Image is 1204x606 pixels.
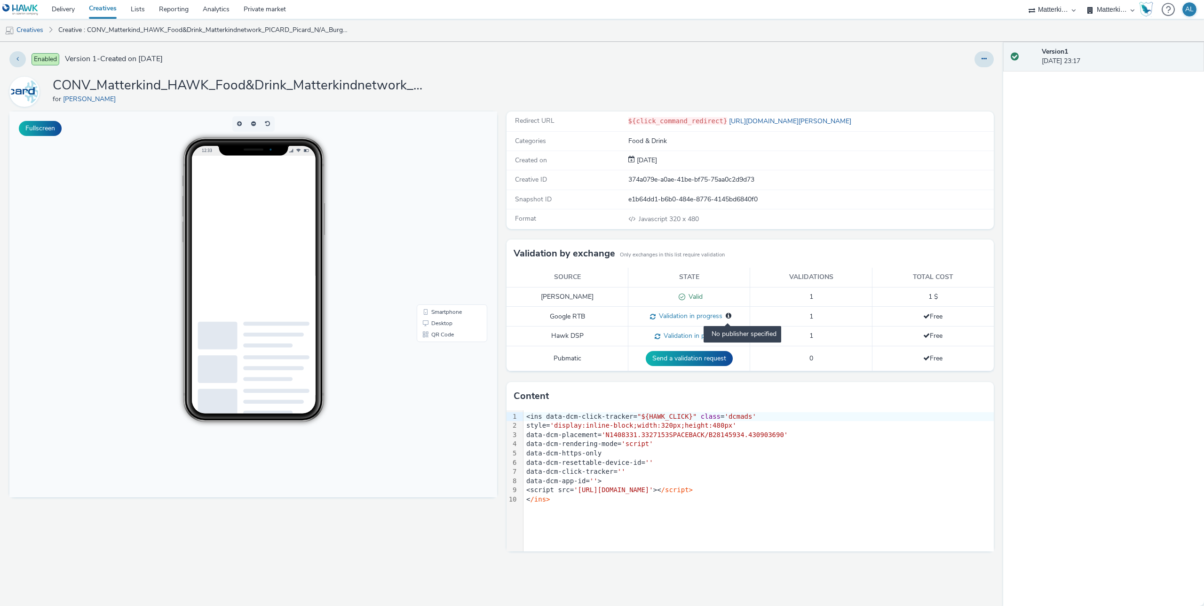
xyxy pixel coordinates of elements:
[809,331,813,340] span: 1
[637,413,697,420] span: "${HAWK_CLICK}"
[872,268,994,287] th: Total cost
[53,77,429,95] h1: CONV_Matterkind_HAWK_Food&Drink_Matterkindnetwork_PICARD_Picard_N/A_Burger_N/A-IG_Display_Special...
[602,431,788,439] span: 'N1408331.3327153SPACEBACK/B28145934.430903690'
[515,156,547,165] span: Created on
[1042,47,1068,56] strong: Version 1
[63,95,119,104] a: [PERSON_NAME]
[409,195,476,206] li: Smartphone
[507,327,628,346] td: Hawk DSP
[523,486,994,495] div: <script src= ><
[750,268,872,287] th: Validations
[409,206,476,217] li: Desktop
[530,495,550,503] span: /ins>
[514,389,549,403] h3: Content
[628,175,993,184] div: 374a079e-a0ae-41be-bf75-75aa0c2d9d73
[701,413,721,420] span: class
[507,431,518,440] div: 3
[923,354,943,363] span: Free
[661,486,693,494] span: /script>
[656,311,722,320] span: Validation in progress
[507,421,518,431] div: 2
[507,268,628,287] th: Source
[635,156,657,165] div: Creation 09 October 2025, 23:17
[523,458,994,468] div: data-dcm-resettable-device-id=
[507,458,518,468] div: 6
[523,431,994,440] div: data-dcm-placement=
[639,215,669,223] span: Javascript
[618,468,626,475] span: ''
[515,214,536,223] span: Format
[422,198,452,203] span: Smartphone
[507,287,628,307] td: [PERSON_NAME]
[590,477,598,485] span: ''
[65,54,163,64] span: Version 1 - Created on [DATE]
[660,331,727,340] span: Validation in progress
[621,440,653,447] span: 'script'
[515,136,546,145] span: Categories
[928,292,938,301] span: 1 $
[638,215,699,223] span: 320 x 480
[809,312,813,321] span: 1
[507,477,518,486] div: 8
[628,195,993,204] div: e1b64dd1-b6b0-484e-8776-4145bd6840f0
[422,209,443,215] span: Desktop
[646,351,733,366] button: Send a validation request
[724,413,756,420] span: 'dcmads'
[1185,2,1194,16] div: AL
[550,422,737,429] span: 'display:inline-block;width:320px;height:480px'
[422,220,444,226] span: QR Code
[574,486,653,494] span: '[URL][DOMAIN_NAME]'
[515,116,554,125] span: Redirect URL
[1139,2,1157,17] a: Hawk Academy
[708,329,776,338] span: No publisher specified
[523,467,994,477] div: data-dcm-click-tracker=
[54,19,355,41] a: Creative : CONV_Matterkind_HAWK_Food&Drink_Matterkindnetwork_PICARD_Picard_N/A_Burger_N/A-IG_Disp...
[523,495,994,504] div: <
[523,412,994,422] div: <ins data-dcm-click-tracker= =
[192,36,202,41] span: 12:33
[53,95,63,104] span: for
[32,53,59,65] span: Enabled
[507,495,518,504] div: 10
[507,412,518,422] div: 1
[409,217,476,229] li: QR Code
[1042,47,1196,66] div: [DATE] 23:17
[507,307,628,327] td: Google RTB
[628,136,993,146] div: Food & Drink
[507,449,518,458] div: 5
[645,459,653,466] span: ''
[809,292,813,301] span: 1
[507,486,518,495] div: 9
[809,354,813,363] span: 0
[523,477,994,486] div: data-dcm-app-id= >
[628,117,728,125] code: ${click_command_redirect}
[628,268,750,287] th: State
[923,331,943,340] span: Free
[1139,2,1153,17] img: Hawk Academy
[514,247,615,261] h3: Validation by exchange
[515,175,547,184] span: Creative ID
[507,346,628,371] td: Pubmatic
[620,251,725,259] small: Only exchanges in this list require validation
[507,467,518,477] div: 7
[9,87,43,96] a: PICARD
[5,26,14,35] img: mobile
[19,121,62,136] button: Fullscreen
[923,312,943,321] span: Free
[11,78,38,105] img: PICARD
[507,439,518,449] div: 4
[2,4,39,16] img: undefined Logo
[523,439,994,449] div: data-dcm-rendering-mode=
[515,195,552,204] span: Snapshot ID
[727,117,855,126] a: [URL][DOMAIN_NAME][PERSON_NAME]
[523,449,994,458] div: data-dcm-https-only
[635,156,657,165] span: [DATE]
[523,421,994,431] div: style=
[685,292,703,301] span: Valid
